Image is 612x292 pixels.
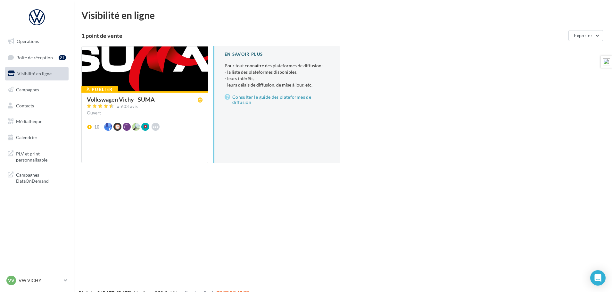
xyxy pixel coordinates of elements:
span: Visibilité en ligne [17,71,52,76]
a: PLV et print personnalisable [4,147,70,166]
span: Médiathèque [16,119,42,124]
span: VV [8,277,14,284]
div: Visibilité en ligne [81,10,604,20]
a: Boîte de réception21 [4,51,70,64]
span: Campagnes [16,87,39,92]
p: VW VICHY [19,277,61,284]
span: Calendrier [16,135,37,140]
a: Campagnes [4,83,70,96]
div: 1 point de vente [81,33,566,38]
span: Campagnes DataOnDemand [16,171,66,184]
span: Boîte de réception [16,54,53,60]
span: Ouvert [87,110,101,115]
div: 21 [59,55,66,60]
div: 603 avis [121,104,138,109]
span: PLV et print personnalisable [16,149,66,163]
span: Opérations [17,38,39,44]
a: Consulter le guide des plateformes de diffusion [225,93,330,106]
a: Campagnes DataOnDemand [4,168,70,187]
span: Exporter [574,33,592,38]
a: 603 avis [87,103,203,111]
a: Calendrier [4,131,70,144]
a: Opérations [4,35,70,48]
div: À publier [81,86,118,93]
a: Médiathèque [4,115,70,128]
span: Contacts [16,103,34,108]
div: En savoir plus [225,51,330,57]
div: 10 [94,124,99,130]
li: - leurs délais de diffusion, de mise à jour, etc. [225,82,330,88]
li: - la liste des plateformes disponibles, [225,69,330,75]
div: Open Intercom Messenger [590,270,606,286]
button: Exporter [568,30,603,41]
li: - leurs intérêts, [225,75,330,82]
a: Contacts [4,99,70,113]
p: Pour tout connaître des plateformes de diffusion : [225,63,330,88]
div: Volkswagen Vichy - SUMA [87,96,155,102]
a: VV VW VICHY [5,274,69,287]
a: Visibilité en ligne [4,67,70,80]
